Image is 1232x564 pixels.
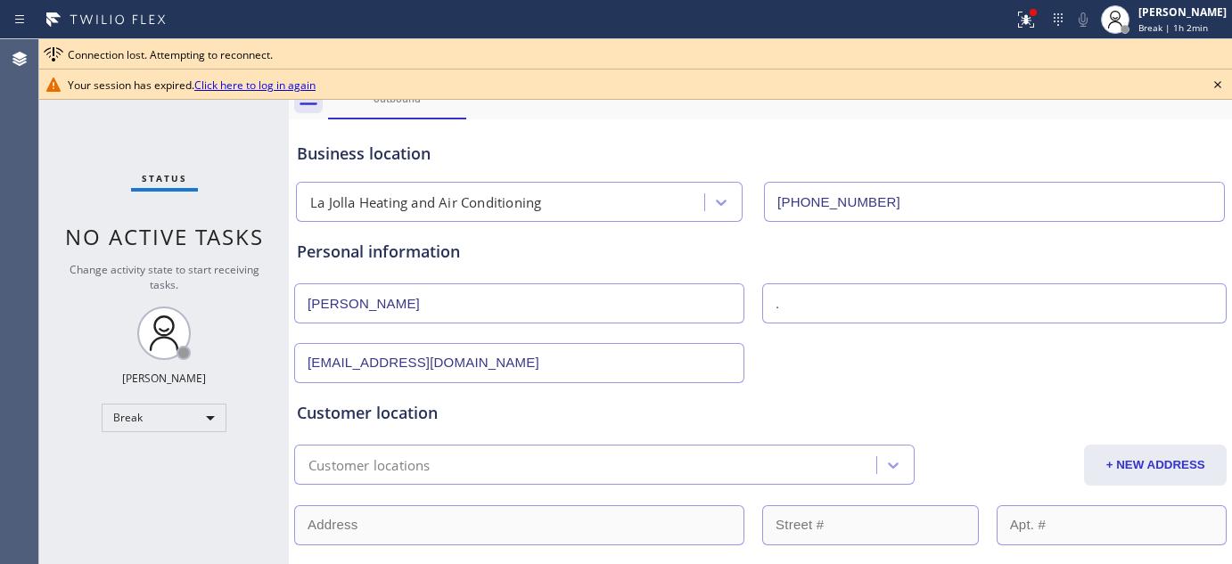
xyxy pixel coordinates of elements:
div: Break [102,404,226,432]
button: + NEW ADDRESS [1084,445,1227,486]
input: Apt. # [997,505,1228,545]
a: Click here to log in again [194,78,316,93]
span: Change activity state to start receiving tasks. [70,262,259,292]
div: Customer locations [308,454,431,475]
div: Business location [297,142,1224,166]
input: Email [294,343,744,383]
div: La Jolla Heating and Air Conditioning [310,192,541,213]
span: Your session has expired. [68,78,316,93]
input: Last Name [762,283,1227,323]
button: Mute [1071,7,1096,32]
div: [PERSON_NAME] [1138,4,1227,20]
span: Break | 1h 2min [1138,21,1208,34]
div: Personal information [297,240,1224,264]
input: Phone Number [764,182,1225,222]
input: First Name [294,283,744,323]
div: [PERSON_NAME] [122,371,206,386]
span: Connection lost. Attempting to reconnect. [68,47,273,62]
input: Street # [762,505,979,545]
span: No active tasks [65,222,264,251]
div: Customer location [297,401,1224,425]
input: Address [294,505,744,545]
span: Status [142,172,187,184]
